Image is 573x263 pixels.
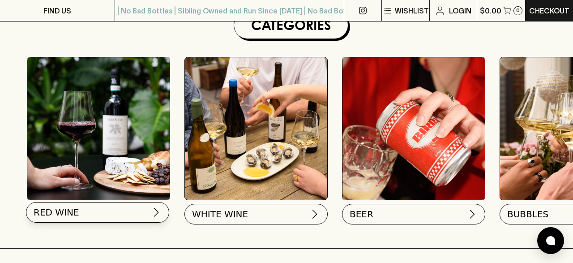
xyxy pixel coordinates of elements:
img: chevron-right.svg [151,207,162,218]
p: Login [449,5,471,16]
span: RED WINE [34,206,79,219]
img: optimise [185,57,327,200]
button: BEER [342,204,485,224]
span: WHITE WINE [192,208,248,220]
p: FIND US [43,5,71,16]
span: BUBBLES [507,208,548,220]
img: Red Wine Tasting [27,57,170,200]
img: chevron-right.svg [309,209,320,220]
img: chevron-right.svg [467,209,478,220]
p: 0 [516,8,520,13]
img: bubble-icon [546,236,555,245]
span: BEER [350,208,373,220]
p: $0.00 [480,5,501,16]
p: Wishlist [395,5,429,16]
button: RED WINE [26,202,169,223]
button: WHITE WINE [184,204,328,224]
img: BIRRA_GOOD-TIMES_INSTA-2 1/optimise?auth=Mjk3MjY0ODMzMw__ [342,57,485,200]
p: Checkout [529,5,569,16]
h1: Categories [238,15,344,35]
